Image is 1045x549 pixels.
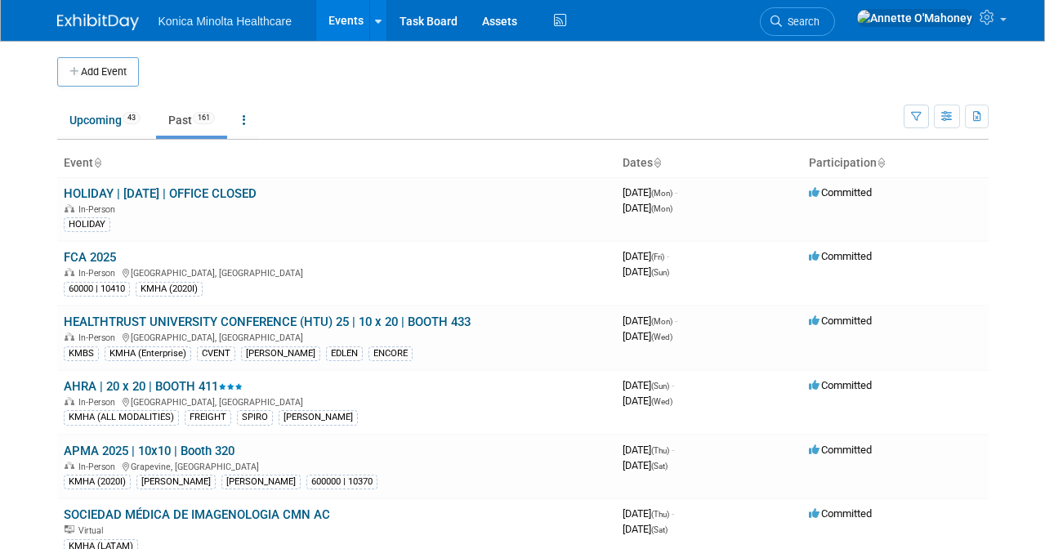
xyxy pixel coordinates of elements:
[123,112,141,124] span: 43
[623,315,677,327] span: [DATE]
[653,156,661,169] a: Sort by Start Date
[616,150,802,177] th: Dates
[809,315,872,327] span: Committed
[279,410,358,425] div: [PERSON_NAME]
[197,346,235,361] div: CVENT
[57,150,616,177] th: Event
[193,112,215,124] span: 161
[241,346,320,361] div: [PERSON_NAME]
[651,252,664,261] span: (Fri)
[623,379,674,391] span: [DATE]
[64,346,99,361] div: KMBS
[623,330,672,342] span: [DATE]
[78,268,120,279] span: In-Person
[64,379,243,394] a: AHRA | 20 x 20 | BOOTH 411
[623,523,668,535] span: [DATE]
[57,105,153,136] a: Upcoming43
[64,410,179,425] div: KMHA (ALL MODALITIES)
[651,462,668,471] span: (Sat)
[877,156,885,169] a: Sort by Participation Type
[651,446,669,455] span: (Thu)
[672,379,674,391] span: -
[809,507,872,520] span: Committed
[64,186,257,201] a: HOLIDAY | [DATE] | OFFICE CLOSED
[65,397,74,405] img: In-Person Event
[856,9,973,27] img: Annette O'Mahoney
[675,186,677,199] span: -
[237,410,273,425] div: SPIRO
[809,379,872,391] span: Committed
[64,475,131,489] div: KMHA (2020I)
[651,317,672,326] span: (Mon)
[65,462,74,470] img: In-Person Event
[185,410,231,425] div: FREIGHT
[78,525,108,536] span: Virtual
[651,382,669,391] span: (Sun)
[623,266,669,278] span: [DATE]
[65,268,74,276] img: In-Person Event
[64,459,610,472] div: Grapevine, [GEOGRAPHIC_DATA]
[326,346,363,361] div: EDLEN
[64,444,234,458] a: APMA 2025 | 10x10 | Booth 320
[65,204,74,212] img: In-Person Event
[809,250,872,262] span: Committed
[64,250,116,265] a: FCA 2025
[651,204,672,213] span: (Mon)
[221,475,301,489] div: [PERSON_NAME]
[65,525,74,533] img: Virtual Event
[156,105,227,136] a: Past161
[78,204,120,215] span: In-Person
[667,250,669,262] span: -
[782,16,819,28] span: Search
[64,395,610,408] div: [GEOGRAPHIC_DATA], [GEOGRAPHIC_DATA]
[651,268,669,277] span: (Sun)
[64,330,610,343] div: [GEOGRAPHIC_DATA], [GEOGRAPHIC_DATA]
[78,397,120,408] span: In-Person
[78,333,120,343] span: In-Person
[64,507,330,522] a: SOCIEDAD MÉDICA DE IMAGENOLOGIA CMN AC
[760,7,835,36] a: Search
[64,315,471,329] a: HEALTHTRUST UNIVERSITY CONFERENCE (HTU) 25 | 10 x 20 | BOOTH 433
[809,444,872,456] span: Committed
[64,217,110,232] div: HOLIDAY
[159,15,292,28] span: Konica Minolta Healthcare
[64,266,610,279] div: [GEOGRAPHIC_DATA], [GEOGRAPHIC_DATA]
[623,444,674,456] span: [DATE]
[105,346,191,361] div: KMHA (Enterprise)
[651,525,668,534] span: (Sat)
[623,395,672,407] span: [DATE]
[672,444,674,456] span: -
[78,462,120,472] span: In-Person
[623,459,668,471] span: [DATE]
[623,250,669,262] span: [DATE]
[651,189,672,198] span: (Mon)
[64,282,130,297] div: 60000 | 10410
[623,202,672,214] span: [DATE]
[65,333,74,341] img: In-Person Event
[57,14,139,30] img: ExhibitDay
[809,186,872,199] span: Committed
[57,57,139,87] button: Add Event
[675,315,677,327] span: -
[623,507,674,520] span: [DATE]
[136,282,203,297] div: KMHA (2020I)
[368,346,413,361] div: ENCORE
[651,510,669,519] span: (Thu)
[93,156,101,169] a: Sort by Event Name
[651,333,672,341] span: (Wed)
[623,186,677,199] span: [DATE]
[651,397,672,406] span: (Wed)
[306,475,377,489] div: 600000 | 10370
[136,475,216,489] div: [PERSON_NAME]
[802,150,989,177] th: Participation
[672,507,674,520] span: -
